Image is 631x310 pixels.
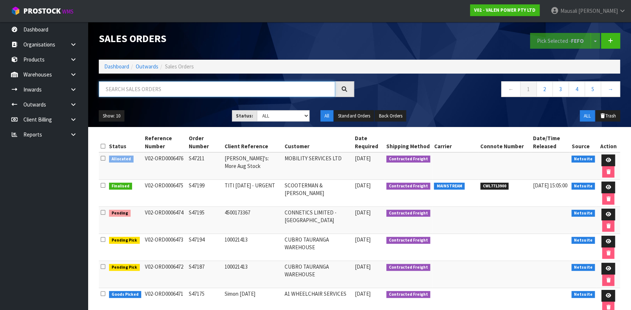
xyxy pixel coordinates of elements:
button: Standard Orders [334,110,374,122]
td: V02-ORD0006476 [143,152,187,180]
span: [DATE] [355,155,371,162]
nav: Page navigation [365,81,620,99]
th: Date Required [353,132,384,152]
small: WMS [62,8,74,15]
span: Pending [109,210,131,217]
span: Contracted Freight [386,264,431,271]
strong: FEFO [571,37,584,44]
span: [DATE] [355,263,371,270]
td: S47199 [187,180,223,207]
td: 4500173367 [223,207,283,234]
button: Pick Selected -FEFO [530,33,591,49]
a: V02 - VALEN POWER PTY LTD [470,4,540,16]
span: [DATE] [355,290,371,297]
td: V02-ORD0006472 [143,261,187,288]
a: Outwards [136,63,158,70]
span: Mausali [560,7,577,14]
span: [DATE] 15:05:00 [533,182,567,189]
span: MAINSTREAM [434,183,465,190]
span: Contracted Freight [386,183,431,190]
span: Pending Pick [109,264,140,271]
span: Netsuite [571,156,595,163]
td: 100021413 [223,234,283,261]
img: cube-alt.png [11,6,20,15]
th: Client Reference [223,132,283,152]
th: Carrier [432,132,478,152]
span: [DATE] [355,182,371,189]
th: Source [570,132,597,152]
td: V02-ORD0006473 [143,234,187,261]
th: Reference Number [143,132,187,152]
a: 1 [520,81,537,97]
td: V02-ORD0006474 [143,207,187,234]
td: CUBRO TAURANGA WAREHOUSE [283,261,353,288]
span: [DATE] [355,236,371,243]
button: All [320,110,333,122]
td: CONNETICS LIMITED - [GEOGRAPHIC_DATA] [283,207,353,234]
th: Status [107,132,143,152]
th: Customer [283,132,353,152]
span: [PERSON_NAME] [578,7,617,14]
span: CWL7713900 [480,183,509,190]
th: Action [597,132,620,152]
button: Trash [596,110,620,122]
a: ← [501,81,521,97]
td: CUBRO TAURANGA WAREHOUSE [283,234,353,261]
span: Sales Orders [165,63,194,70]
td: [PERSON_NAME]'s: More Aug Stock [223,152,283,180]
span: [DATE] [355,209,371,216]
a: 5 [585,81,601,97]
span: Netsuite [571,264,595,271]
a: 3 [552,81,569,97]
td: MOBILITY SERVICES LTD [283,152,353,180]
span: Pending Pick [109,237,140,244]
span: Contracted Freight [386,156,431,163]
td: V02-ORD0006475 [143,180,187,207]
span: Contracted Freight [386,237,431,244]
th: Date/Time Released [531,132,570,152]
span: Goods Picked [109,291,141,298]
th: Shipping Method [384,132,432,152]
a: 4 [568,81,585,97]
span: Contracted Freight [386,291,431,298]
button: Back Orders [375,110,406,122]
span: Netsuite [571,291,595,298]
a: Dashboard [104,63,129,70]
h1: Sales Orders [99,33,354,44]
td: SCOOTERMAN & [PERSON_NAME] [283,180,353,207]
th: Order Number [187,132,223,152]
td: 100021413 [223,261,283,288]
a: 2 [536,81,553,97]
span: Netsuite [571,210,595,217]
a: → [601,81,620,97]
strong: V02 - VALEN POWER PTY LTD [474,7,536,13]
input: Search sales orders [99,81,335,97]
td: TITI [DATE] - URGENT [223,180,283,207]
button: ALL [580,110,595,122]
td: S47194 [187,234,223,261]
button: Show: 10 [99,110,124,122]
span: Contracted Freight [386,210,431,217]
th: Connote Number [478,132,531,152]
strong: Status: [236,113,253,119]
span: Netsuite [571,183,595,190]
td: S47211 [187,152,223,180]
span: Netsuite [571,237,595,244]
span: Finalised [109,183,132,190]
span: ProStock [23,6,61,16]
span: Allocated [109,156,134,163]
td: S47195 [187,207,223,234]
td: S47187 [187,261,223,288]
